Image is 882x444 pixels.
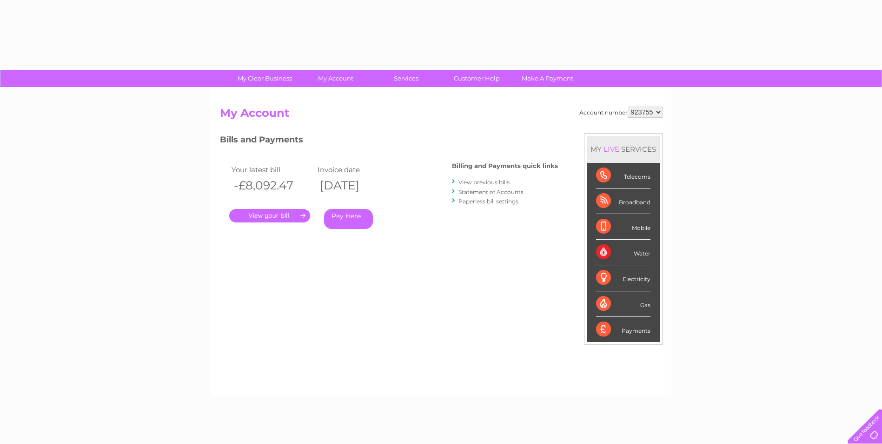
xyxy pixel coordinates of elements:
[602,145,621,154] div: LIVE
[315,176,401,195] th: [DATE]
[229,163,315,176] td: Your latest bill
[596,214,650,240] div: Mobile
[458,198,518,205] a: Paperless bill settings
[452,162,558,169] h4: Billing and Payments quick links
[458,179,510,186] a: View previous bills
[596,265,650,291] div: Electricity
[509,70,586,87] a: Make A Payment
[229,176,315,195] th: -£8,092.47
[297,70,374,87] a: My Account
[368,70,444,87] a: Services
[315,163,401,176] td: Invoice date
[220,107,663,124] h2: My Account
[220,133,558,149] h3: Bills and Payments
[596,240,650,265] div: Water
[229,209,310,222] a: .
[596,291,650,317] div: Gas
[226,70,303,87] a: My Clear Business
[458,188,524,195] a: Statement of Accounts
[438,70,515,87] a: Customer Help
[587,136,660,162] div: MY SERVICES
[579,107,663,118] div: Account number
[324,209,373,229] a: Pay Here
[596,188,650,214] div: Broadband
[596,317,650,342] div: Payments
[596,163,650,188] div: Telecoms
